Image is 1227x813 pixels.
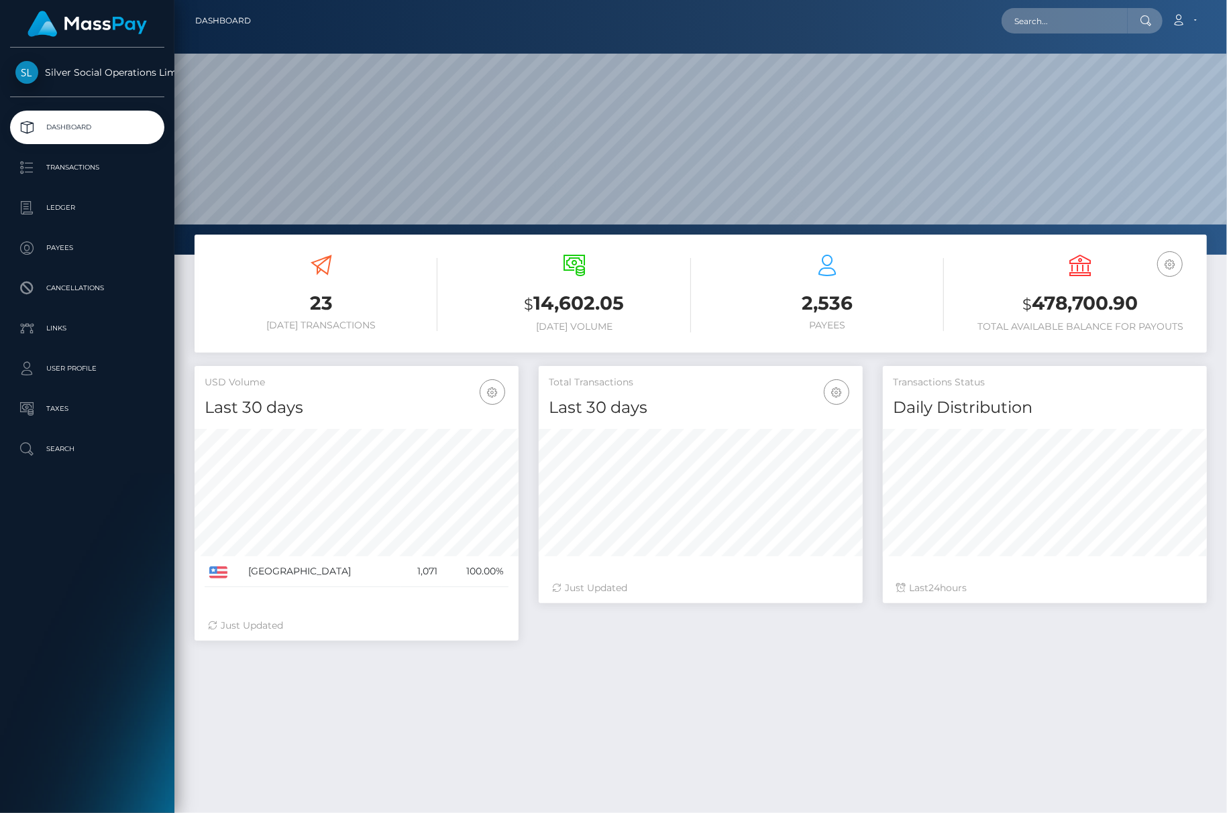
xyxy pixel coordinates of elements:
[928,582,940,594] span: 24
[711,290,944,316] h3: 2,536
[244,556,401,587] td: [GEOGRAPHIC_DATA]
[896,581,1193,595] div: Last hours
[15,198,159,218] p: Ledger
[205,396,509,420] h4: Last 30 days
[205,320,437,331] h6: [DATE] Transactions
[15,359,159,379] p: User Profile
[15,61,38,84] img: Silver Social Operations Limited
[205,376,509,389] h5: USD Volume
[552,581,849,595] div: Just Updated
[401,556,443,587] td: 1,071
[549,376,853,389] h5: Total Transactions
[10,191,164,225] a: Ledger
[15,238,159,258] p: Payees
[28,11,147,37] img: MassPay Logo
[1002,8,1128,34] input: Search...
[10,352,164,385] a: User Profile
[711,320,944,331] h6: Payees
[442,556,509,587] td: 100.00%
[458,290,690,318] h3: 14,602.05
[195,7,251,35] a: Dashboard
[15,278,159,298] p: Cancellations
[893,396,1197,420] h4: Daily Distribution
[10,151,164,184] a: Transactions
[10,271,164,305] a: Cancellations
[209,566,227,578] img: US.png
[10,392,164,426] a: Taxes
[15,158,159,178] p: Transactions
[10,111,164,144] a: Dashboard
[964,321,1197,332] h6: Total Available Balance for Payouts
[964,290,1197,318] h3: 478,700.90
[15,318,159,338] p: Links
[458,321,690,332] h6: [DATE] Volume
[15,439,159,459] p: Search
[10,231,164,265] a: Payees
[10,432,164,466] a: Search
[15,117,159,137] p: Dashboard
[10,66,164,78] span: Silver Social Operations Limited
[549,396,853,420] h4: Last 30 days
[1022,295,1032,314] small: $
[15,399,159,419] p: Taxes
[10,312,164,345] a: Links
[205,290,437,316] h3: 23
[524,295,533,314] small: $
[893,376,1197,389] h5: Transactions Status
[208,619,505,633] div: Just Updated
